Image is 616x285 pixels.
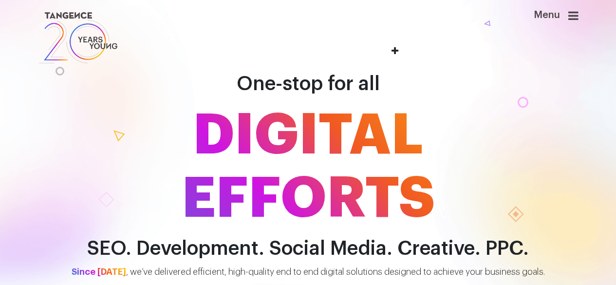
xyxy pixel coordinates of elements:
span: Since [DATE] [72,267,126,276]
h2: SEO. Development. Social Media. Creative. PPC. [31,238,586,260]
p: , we’ve delivered efficient, high-quality end to end digital solutions designed to achieve your b... [48,266,568,279]
img: logo SVG [38,10,119,66]
span: DIGITAL EFFORTS [31,104,586,230]
span: One-stop for all [237,74,380,94]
